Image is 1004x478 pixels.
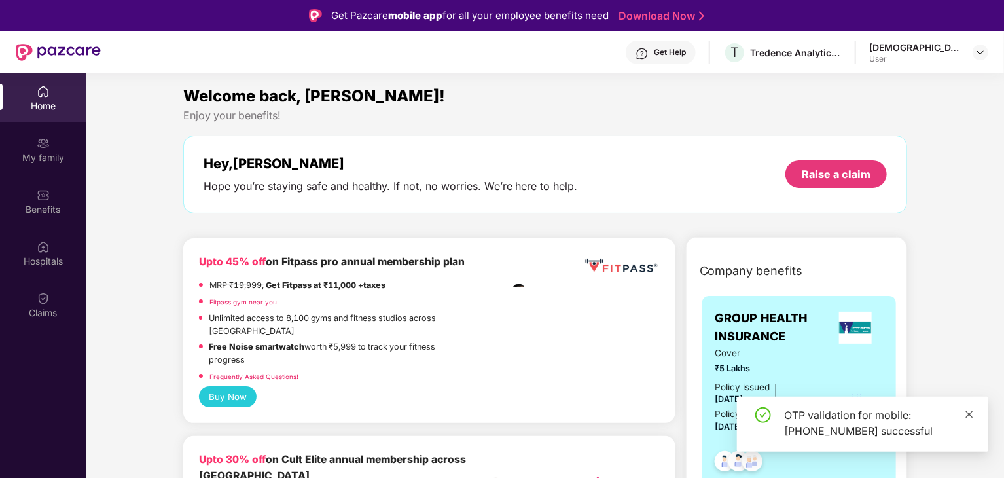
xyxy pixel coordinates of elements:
[715,422,744,432] span: [DATE]
[266,280,385,290] strong: Get Fitpass at ₹11,000 +taxes
[715,309,828,346] span: GROUP HEALTH INSURANCE
[636,47,649,60] img: svg+xml;base64,PHN2ZyBpZD0iSGVscC0zMngzMiIgeG1sbnM9Imh0dHA6Ly93d3cudzMub3JnLzIwMDAvc3ZnIiB3aWR0aD...
[975,47,986,58] img: svg+xml;base64,PHN2ZyBpZD0iRHJvcGRvd24tMzJ4MzIiIHhtbG5zPSJodHRwOi8vd3d3LnczLm9yZy8yMDAwL3N2ZyIgd2...
[199,255,465,268] b: on Fitpass pro annual membership plan
[583,254,659,278] img: fppp.png
[183,86,445,105] span: Welcome back, [PERSON_NAME]!
[654,47,686,58] div: Get Help
[715,362,805,375] span: ₹5 Lakhs
[37,292,50,305] img: svg+xml;base64,PHN2ZyBpZD0iQ2xhaW0iIHhtbG5zPSJodHRwOi8vd3d3LnczLm9yZy8yMDAwL3N2ZyIgd2lkdGg9IjIwIi...
[784,407,973,439] div: OTP validation for mobile: [PHONE_NUMBER] successful
[16,44,101,61] img: New Pazcare Logo
[209,342,305,352] strong: Free Noise smartwatch
[37,189,50,202] img: svg+xml;base64,PHN2ZyBpZD0iQmVuZWZpdHMiIHhtbG5zPSJodHRwOi8vd3d3LnczLm9yZy8yMDAwL3N2ZyIgd2lkdGg9Ij...
[199,453,266,466] b: Upto 30% off
[750,46,842,59] div: Tredence Analytics Solutions Private Limited
[209,340,468,367] p: worth ₹5,999 to track your fitness progress
[839,312,872,344] img: insurerLogo
[204,179,578,193] div: Hope you’re staying safe and healthy. If not, no worries. We’re here to help.
[199,386,257,407] button: Buy Now
[715,407,769,421] div: Policy Expiry
[209,298,277,306] a: Fitpass gym near you
[869,41,961,54] div: [DEMOGRAPHIC_DATA][PERSON_NAME][DEMOGRAPHIC_DATA]
[388,9,442,22] strong: mobile app
[467,280,559,372] img: fpp.png
[37,137,50,150] img: svg+xml;base64,PHN2ZyB3aWR0aD0iMjAiIGhlaWdodD0iMjAiIHZpZXdCb3g9IjAgMCAyMCAyMCIgZmlsbD0ibm9uZSIgeG...
[965,410,974,419] span: close
[331,8,609,24] div: Get Pazcare for all your employee benefits need
[755,407,771,423] span: check-circle
[699,9,704,23] img: Stroke
[715,394,744,404] span: [DATE]
[802,167,870,181] div: Raise a claim
[619,9,700,23] a: Download Now
[730,45,739,60] span: T
[309,9,322,22] img: Logo
[209,312,468,338] p: Unlimited access to 8,100 gyms and fitness studios across [GEOGRAPHIC_DATA]
[199,255,266,268] b: Upto 45% off
[37,85,50,98] img: svg+xml;base64,PHN2ZyBpZD0iSG9tZSIgeG1sbnM9Imh0dHA6Ly93d3cudzMub3JnLzIwMDAvc3ZnIiB3aWR0aD0iMjAiIG...
[204,156,578,172] div: Hey, [PERSON_NAME]
[869,54,961,64] div: User
[715,380,770,394] div: Policy issued
[37,240,50,253] img: svg+xml;base64,PHN2ZyBpZD0iSG9zcGl0YWxzIiB4bWxucz0iaHR0cDovL3d3dy53My5vcmcvMjAwMC9zdmciIHdpZHRoPS...
[209,280,264,290] del: MRP ₹19,999,
[823,393,865,436] img: icon
[209,373,298,380] a: Frequently Asked Questions!
[183,109,908,122] div: Enjoy your benefits!
[700,262,803,280] span: Company benefits
[715,346,805,360] span: Cover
